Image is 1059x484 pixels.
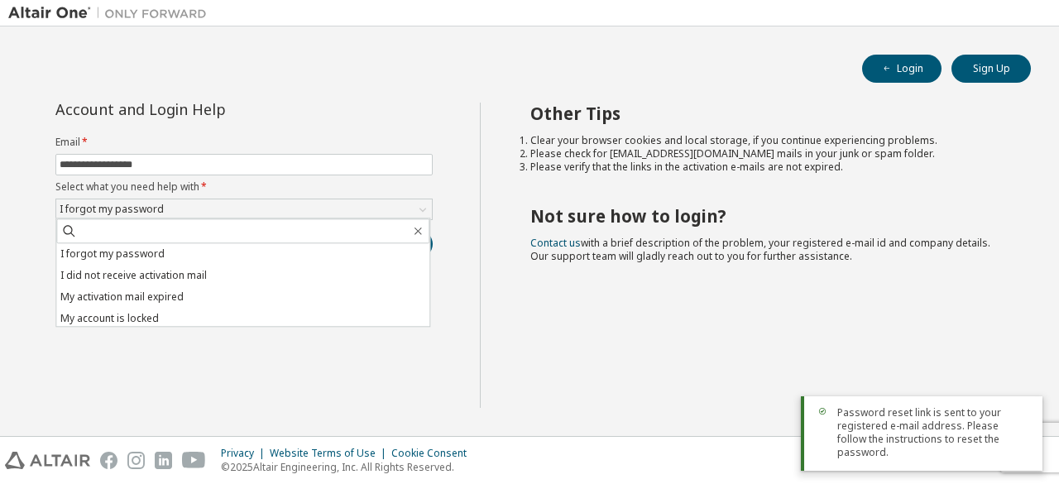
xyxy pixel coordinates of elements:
img: altair_logo.svg [5,452,90,469]
h2: Not sure how to login? [530,205,1002,227]
img: instagram.svg [127,452,145,469]
img: Altair One [8,5,215,22]
img: facebook.svg [100,452,117,469]
div: Privacy [221,447,270,460]
div: I forgot my password [56,199,432,219]
span: Password reset link is sent to your registered e-mail address. Please follow the instructions to ... [837,406,1029,459]
li: I forgot my password [56,243,429,265]
div: Account and Login Help [55,103,357,116]
li: Please check for [EMAIL_ADDRESS][DOMAIN_NAME] mails in your junk or spam folder. [530,147,1002,161]
label: Select what you need help with [55,180,433,194]
span: with a brief description of the problem, your registered e-mail id and company details. Our suppo... [530,236,990,263]
div: Website Terms of Use [270,447,391,460]
button: Sign Up [951,55,1031,83]
li: Please verify that the links in the activation e-mails are not expired. [530,161,1002,174]
img: youtube.svg [182,452,206,469]
button: Login [862,55,942,83]
div: I forgot my password [57,200,166,218]
div: Cookie Consent [391,447,477,460]
a: Contact us [530,236,581,250]
p: © 2025 Altair Engineering, Inc. All Rights Reserved. [221,460,477,474]
li: Clear your browser cookies and local storage, if you continue experiencing problems. [530,134,1002,147]
h2: Other Tips [530,103,1002,124]
img: linkedin.svg [155,452,172,469]
label: Email [55,136,433,149]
